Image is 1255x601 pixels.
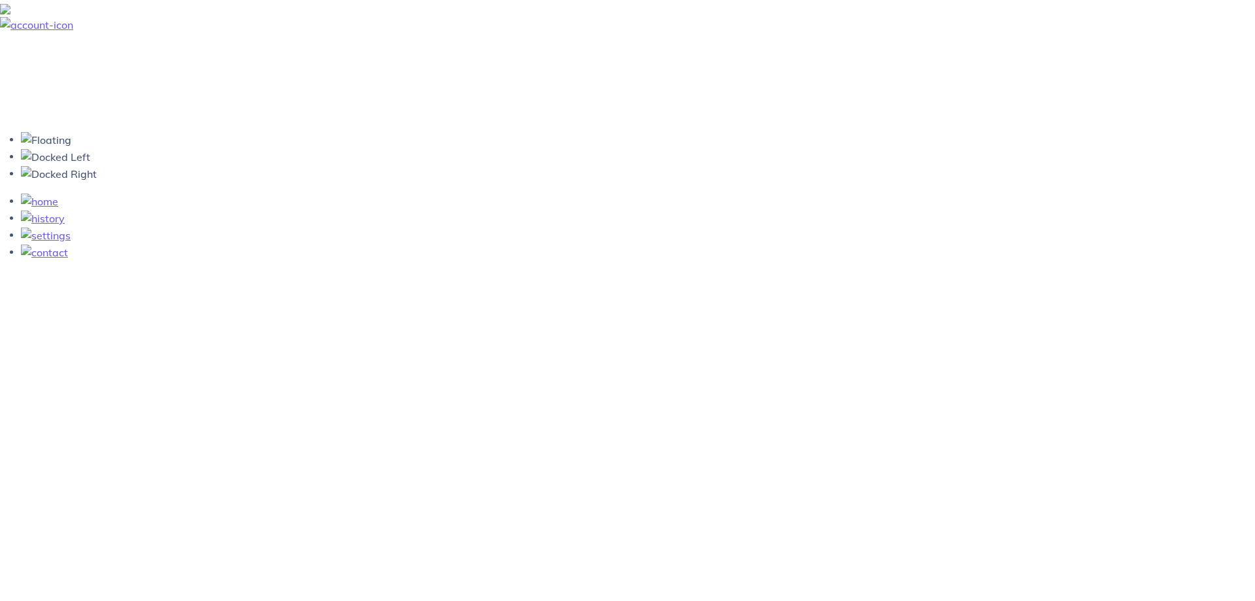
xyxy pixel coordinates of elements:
[21,149,90,165] img: Docked Left
[21,194,58,209] img: Home
[21,132,71,148] img: Floating
[21,245,68,260] img: Contact
[21,228,71,243] img: Settings
[21,166,97,182] img: Docked Right
[21,211,65,226] img: History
